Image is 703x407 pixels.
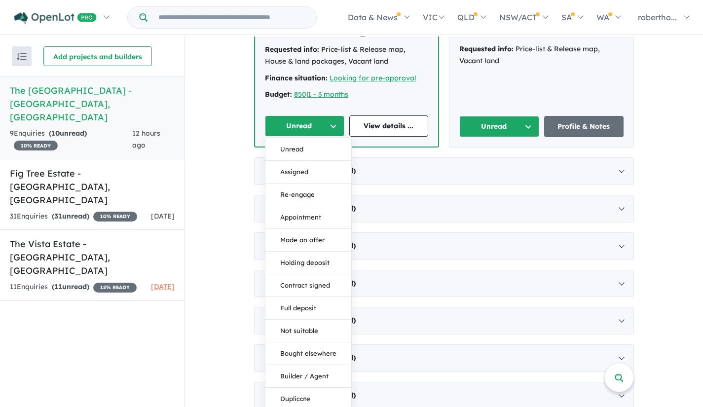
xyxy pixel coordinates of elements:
[265,89,428,101] div: |
[54,212,62,221] span: 31
[459,43,624,67] div: Price-list & Release map, Vacant land
[132,129,160,149] span: 12 hours ago
[265,90,292,99] strong: Budget:
[52,212,89,221] strong: ( unread)
[10,281,137,293] div: 11 Enquir ies
[265,74,328,82] strong: Finance situation:
[254,344,634,372] div: [DATE]
[17,53,27,60] img: sort.svg
[294,90,306,99] a: 850
[254,232,634,260] div: [DATE]
[10,84,175,124] h5: The [GEOGRAPHIC_DATA] - [GEOGRAPHIC_DATA] , [GEOGRAPHIC_DATA]
[265,206,351,229] button: Appointment
[254,307,634,334] div: [DATE]
[151,282,175,291] span: [DATE]
[459,116,539,137] button: Unread
[265,229,351,252] button: Made an offer
[265,45,319,54] strong: Requested info:
[265,274,351,297] button: Contract signed
[265,365,351,388] button: Builder / Agent
[638,12,677,22] span: robertho...
[265,115,344,137] button: Unread
[265,138,351,161] button: Unread
[14,12,97,24] img: Openlot PRO Logo White
[254,270,634,297] div: [DATE]
[54,282,62,291] span: 11
[265,342,351,365] button: Bought elsewhere
[10,167,175,207] h5: Fig Tree Estate - [GEOGRAPHIC_DATA] , [GEOGRAPHIC_DATA]
[151,212,175,221] span: [DATE]
[10,211,137,222] div: 31 Enquir ies
[349,115,429,137] a: View details ...
[254,195,634,222] div: [DATE]
[10,128,132,151] div: 9 Enquir ies
[265,252,351,274] button: Holding deposit
[265,161,351,184] button: Assigned
[308,90,348,99] a: 1 - 3 months
[149,7,314,28] input: Try estate name, suburb, builder or developer
[459,44,514,53] strong: Requested info:
[51,129,60,138] span: 10
[265,184,351,206] button: Re-engage
[43,46,152,66] button: Add projects and builders
[254,157,634,185] div: [DATE]
[265,320,351,342] button: Not suitable
[544,116,624,137] a: Profile & Notes
[265,44,428,68] div: Price-list & Release map, House & land packages, Vacant land
[93,212,137,222] span: 10 % READY
[14,141,58,150] span: 10 % READY
[93,283,137,293] span: 15 % READY
[330,74,416,82] a: Looking for pre-approval
[52,282,89,291] strong: ( unread)
[49,129,87,138] strong: ( unread)
[10,237,175,277] h5: The Vista Estate - [GEOGRAPHIC_DATA] , [GEOGRAPHIC_DATA]
[265,297,351,320] button: Full deposit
